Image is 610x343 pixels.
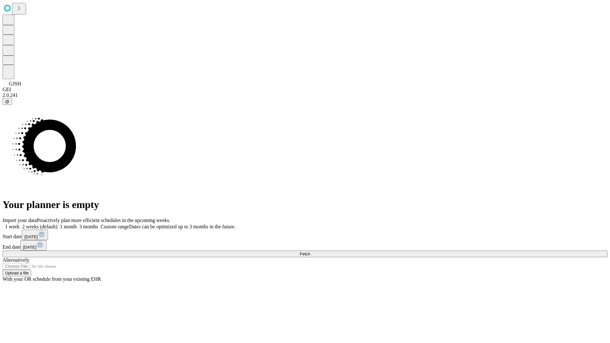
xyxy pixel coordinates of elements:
button: @ [3,98,12,105]
div: Start date [3,230,607,240]
span: Custom range [101,224,129,229]
h1: Your planner is empty [3,199,607,211]
span: Fetch [300,252,310,256]
span: [DATE] [24,234,38,239]
span: Alternatively [3,257,29,263]
span: 2 weeks (default) [22,224,58,229]
span: 1 week [5,224,20,229]
button: [DATE] [20,240,46,251]
button: [DATE] [22,230,48,240]
button: Upload a file [3,270,31,276]
span: Dates can be optimized up to 3 months in the future. [129,224,235,229]
span: 1 month [60,224,77,229]
div: End date [3,240,607,251]
div: 2.0.241 [3,92,607,98]
button: Fetch [3,251,607,257]
div: GEI [3,87,607,92]
span: GJSH [9,81,21,86]
span: 3 months [79,224,98,229]
span: Import your data [3,218,37,223]
span: With your OR schedule from your existing EHR [3,276,101,282]
span: @ [5,99,10,104]
span: [DATE] [23,245,36,250]
span: Proactively plan more efficient schedules in the upcoming weeks. [37,218,170,223]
